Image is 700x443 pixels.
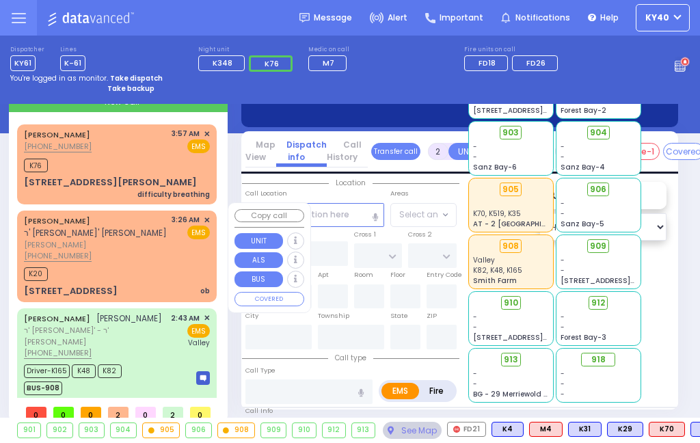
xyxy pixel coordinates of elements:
button: Copy call [234,209,304,222]
span: K20 [24,267,48,281]
button: COVERED [234,292,304,307]
div: K31 [568,422,602,437]
label: Call Info [245,406,273,416]
span: 910 [504,297,518,309]
span: 0 [53,407,74,424]
span: Help [600,12,619,24]
span: You're logged in as monitor. [10,73,108,83]
label: Dispatcher [10,46,44,54]
span: K82, K48, K165 [473,265,522,276]
label: City [245,311,258,321]
span: - [473,368,477,379]
label: Fire [418,383,455,399]
div: - [561,389,636,399]
span: Select an area [399,209,460,221]
div: K4 [492,422,524,437]
label: Room [354,270,373,280]
span: - [473,379,477,389]
div: 905 [500,183,522,196]
span: - [561,152,565,162]
span: 2 [163,407,183,424]
img: Logo [47,10,138,27]
span: 0 [26,407,46,424]
span: Sanz Bay-5 [561,219,604,229]
span: EMS [187,139,210,153]
div: 901 [18,423,40,437]
label: Areas [390,189,409,198]
label: EMS [381,383,419,399]
div: 912 [323,423,345,437]
img: red-radio-icon.svg [453,426,460,433]
div: 905 [143,423,179,437]
span: Call type [328,353,373,363]
div: 909 [261,423,286,437]
span: ר' [PERSON_NAME]' [PERSON_NAME] [24,227,167,239]
span: 909 [590,240,606,252]
a: [PERSON_NAME] [24,215,90,226]
div: M4 [529,422,563,437]
div: K29 [607,422,643,437]
span: 3:57 AM [172,129,200,139]
span: FD26 [526,57,546,68]
a: [PERSON_NAME] [24,313,90,324]
div: BLS [568,422,602,437]
span: ✕ [204,312,210,324]
span: Smith Farm [473,276,517,286]
span: Forest Bay-3 [561,332,606,343]
div: [STREET_ADDRESS][PERSON_NAME] [24,176,197,189]
span: - [473,322,477,332]
span: - [561,142,565,152]
div: BLS [607,422,643,437]
label: Medic on call [308,46,351,54]
span: - [473,152,477,162]
span: - [473,142,477,152]
span: KY40 [645,12,669,24]
span: 0 [81,407,101,424]
strong: Take backup [107,83,154,94]
span: 904 [590,126,607,139]
span: Sanz Bay-4 [561,162,605,172]
span: EMS [187,226,210,239]
div: [STREET_ADDRESS] [24,284,118,298]
span: Valley [188,338,210,348]
button: Transfer call [371,143,420,160]
label: Apt [318,270,329,280]
span: Notifications [515,12,570,24]
span: K-61 [60,55,85,71]
div: 903 [79,423,104,437]
span: K348 [213,57,232,68]
label: Entry Code [427,270,462,280]
span: M7 [323,57,334,68]
span: 3:26 AM [172,215,200,225]
span: - [561,312,565,322]
span: 0 [190,407,211,424]
div: K70 [649,422,685,437]
span: BUS-908 [24,381,62,395]
span: Alert [388,12,407,24]
div: 908 [218,423,254,437]
span: 2 [108,407,129,424]
label: Call Location [245,189,287,198]
span: [PERSON_NAME] [96,312,162,324]
strong: Take dispatch [110,73,163,83]
label: ZIP [427,311,437,321]
span: - [561,265,565,276]
span: [PERSON_NAME] [24,239,167,251]
img: message-box.svg [196,371,210,385]
span: 906 [590,183,606,196]
span: Valley [473,255,495,265]
span: - [561,209,565,219]
span: ✕ [204,129,210,140]
span: - [561,198,565,209]
a: Map View [245,139,276,163]
span: EMS [187,324,210,338]
a: Call History [327,139,368,163]
div: - [561,379,636,389]
div: 906 [186,423,211,437]
span: Message [314,12,352,24]
span: Important [440,12,483,24]
div: BLS [492,422,524,437]
div: 904 [111,423,136,437]
div: difficulty breathing [137,189,210,200]
span: Forest Bay-2 [561,105,606,116]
